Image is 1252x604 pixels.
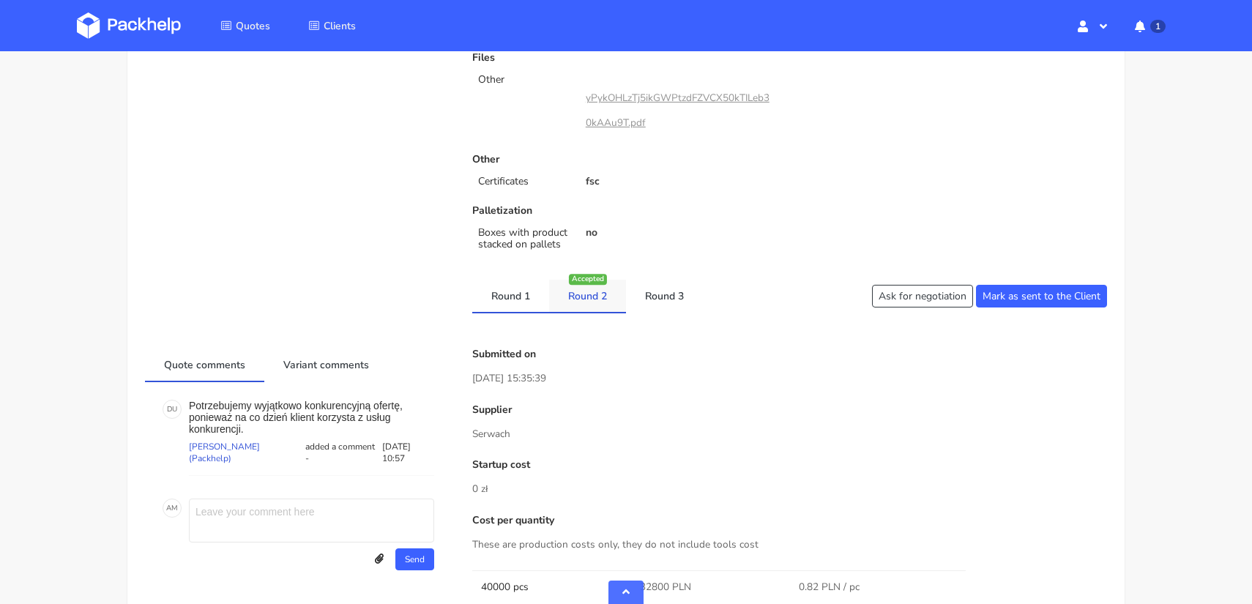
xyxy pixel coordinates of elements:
span: Clients [324,19,356,33]
a: yPykOHLzTj5ikGWPtzdFZVCX50kTILeb30kAAu9T.pdf [586,91,770,130]
span: 0.82 PLN / pc [799,580,860,594]
p: Certificates [478,176,567,187]
p: These are production costs only, they do not include tools cost [472,537,1107,553]
span: Quotes [236,19,270,33]
a: Quote comments [145,348,264,381]
td: 40000 pcs [472,570,631,603]
a: Round 1 [472,280,549,312]
p: Potrzebujemy wyjątkowo konkurencyjną ofertę, ponieważ na co dzień klient korzysta z usług konkure... [189,400,434,435]
p: no [586,227,780,239]
p: [DATE] 10:57 [382,441,435,464]
p: added a comment - [302,441,382,464]
a: Round 2 [549,280,626,312]
p: Other [472,154,779,165]
span: U [172,400,177,419]
a: Variant comments [264,348,388,381]
span: A [166,499,171,518]
p: Cost per quantity [472,515,1107,526]
span: 32800 PLN [640,580,691,594]
span: 1 [1150,20,1166,33]
div: Accepted [569,274,607,285]
p: 0 zł [472,481,1107,497]
p: Boxes with product stacked on pallets [478,227,567,250]
p: fsc [586,176,780,187]
button: Mark as sent to the Client [976,285,1107,307]
p: Palletization [472,205,779,217]
p: Startup cost [472,459,1107,471]
p: Other [478,74,567,86]
p: [PERSON_NAME] (Packhelp) [189,441,302,464]
button: Ask for negotiation [872,285,973,307]
p: [DATE] 15:35:39 [472,370,1107,387]
a: Quotes [203,12,288,39]
img: Dashboard [77,12,181,39]
p: Submitted on [472,348,1107,360]
button: 1 [1123,12,1175,39]
a: Round 3 [626,280,703,312]
p: Serwach [472,426,1107,442]
span: D [167,400,172,419]
button: Send [395,548,434,570]
span: M [171,499,178,518]
p: Files [472,52,779,64]
a: Clients [291,12,373,39]
p: Supplier [472,404,1107,416]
